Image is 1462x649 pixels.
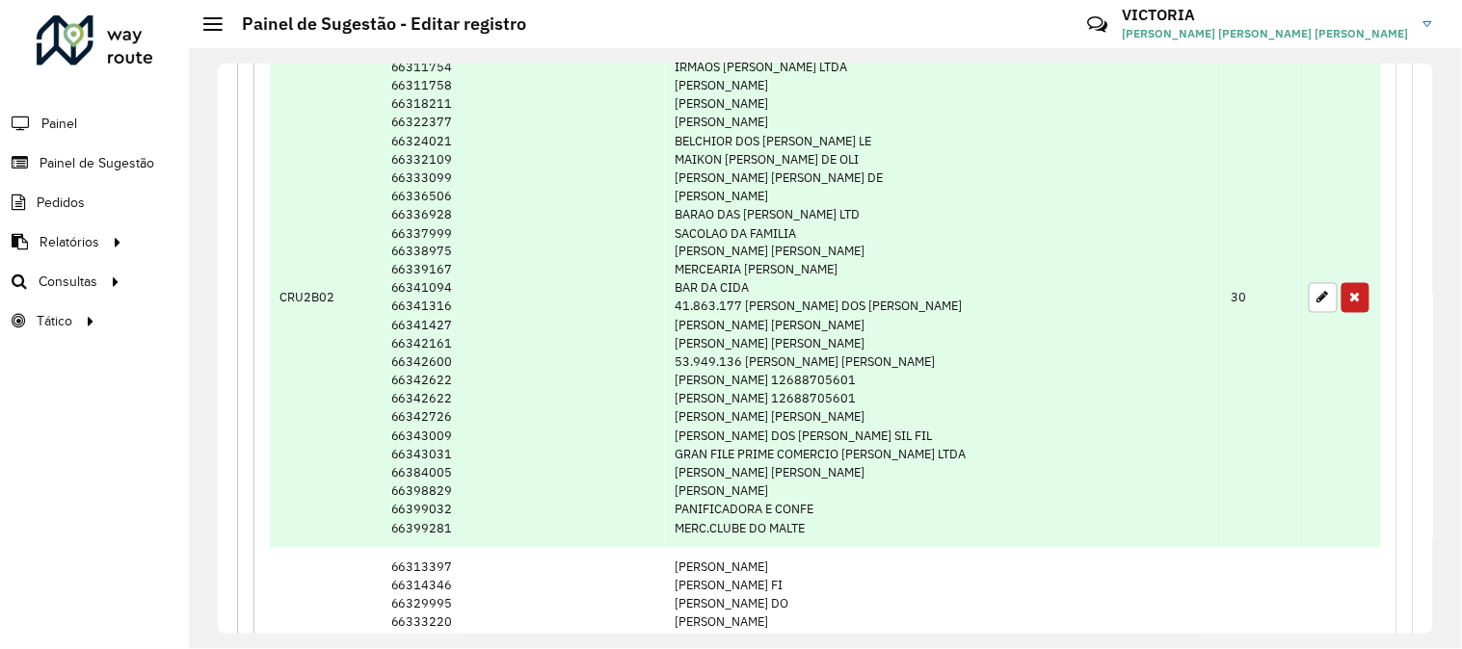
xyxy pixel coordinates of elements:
span: [PERSON_NAME] [PERSON_NAME] [PERSON_NAME] [1123,25,1409,42]
span: Painel [41,114,77,134]
td: CRU2B02 [270,48,381,548]
h2: Painel de Sugestão - Editar registro [223,13,526,35]
span: Painel de Sugestão [40,153,154,173]
td: IRMAOS [PERSON_NAME] LTDA [PERSON_NAME] [PERSON_NAME] [PERSON_NAME] BELCHIOR DOS [PERSON_NAME] LE... [665,48,1222,548]
h3: VICTORIA [1123,6,1409,24]
span: Relatórios [40,232,99,252]
td: 30 [1222,48,1299,548]
span: Pedidos [37,193,85,213]
span: Tático [37,311,72,331]
a: Contato Rápido [1077,4,1118,45]
td: 66311754 66311758 66318211 66322377 66324021 66332109 66333099 66336506 66336928 66337999 6633897... [381,48,665,548]
span: Consultas [39,272,97,292]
